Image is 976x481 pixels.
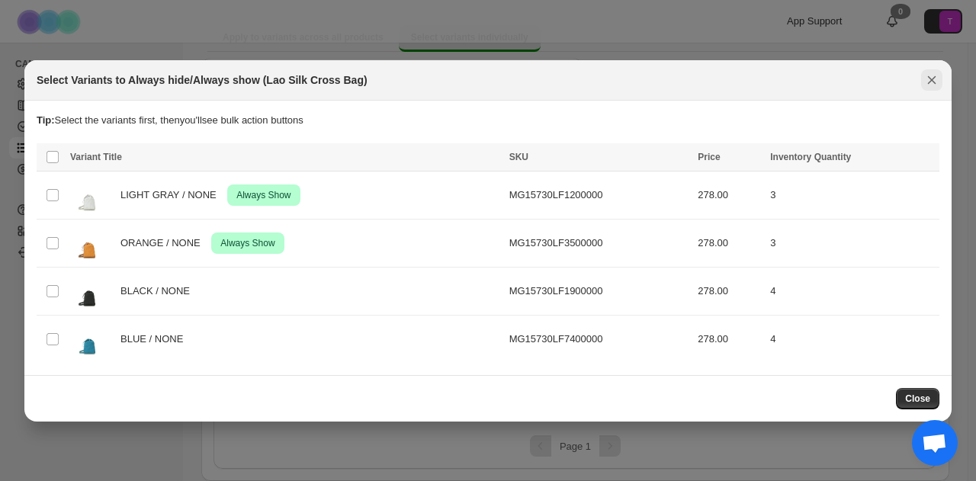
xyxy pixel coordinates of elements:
td: MG15730LF1900000 [505,267,694,315]
span: Always Show [233,186,294,204]
button: Close [896,388,939,409]
td: 278.00 [693,315,766,363]
td: MG15730LF3500000 [505,219,694,267]
span: Always Show [217,234,278,252]
td: 278.00 [693,267,766,315]
td: 4 [766,267,939,315]
button: Close [921,69,942,91]
td: MG15730LF7400000 [505,315,694,363]
td: 278.00 [693,219,766,267]
td: MG15730LF1200000 [505,171,694,219]
span: Inventory Quantity [770,152,851,162]
td: 3 [766,171,939,219]
strong: Tip: [37,114,55,126]
td: 4 [766,315,939,363]
span: SKU [509,152,528,162]
img: MG15730_LS74_color_01.jpg [70,320,108,358]
span: Variant Title [70,152,122,162]
span: BLUE / NONE [120,332,191,347]
span: Close [905,393,930,405]
img: MG15730_LS19_color_01.jpg [70,272,108,310]
img: MG15730_LS35_color_01.jpg [70,224,108,262]
p: Select the variants first, then you'll see bulk action buttons [37,113,939,128]
h2: Select Variants to Always hide/Always show (Lao Silk Cross Bag) [37,72,368,88]
td: 278.00 [693,171,766,219]
img: MG15730_LS12_color_01.jpg [70,176,108,214]
span: LIGHT GRAY / NONE [120,188,225,203]
td: 3 [766,219,939,267]
span: Price [698,152,720,162]
span: ORANGE / NONE [120,236,209,251]
div: チャットを開く [912,420,958,466]
span: BLACK / NONE [120,284,198,299]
